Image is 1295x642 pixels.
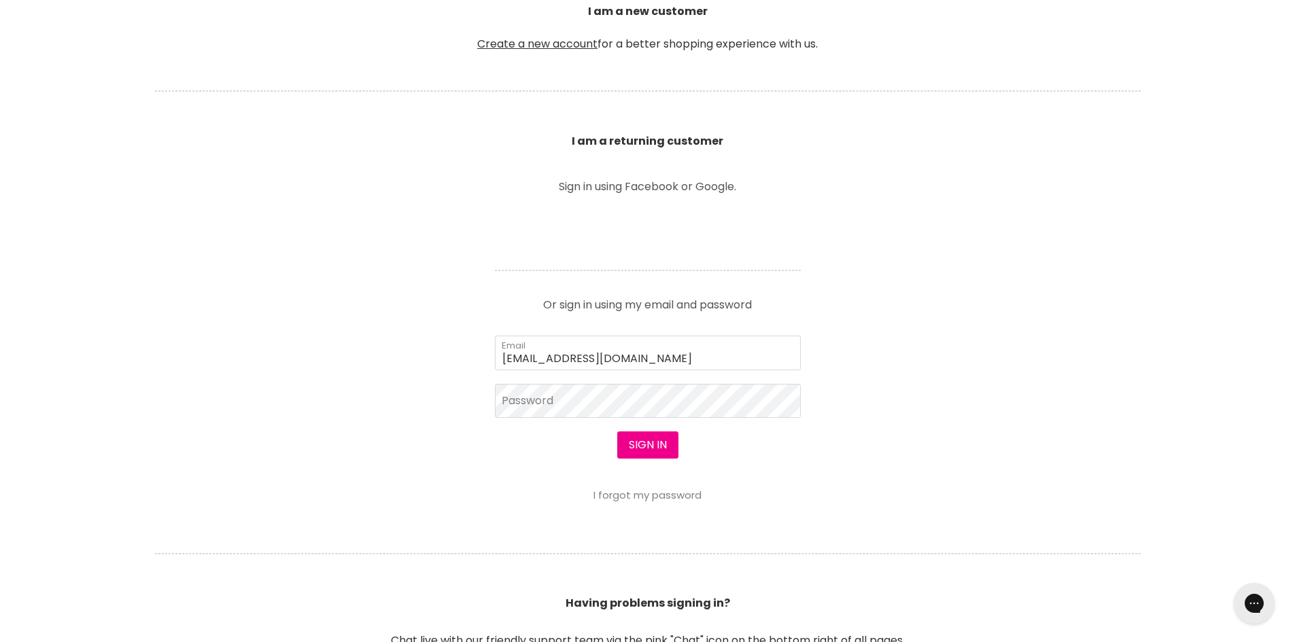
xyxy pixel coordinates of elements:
[617,431,678,459] button: Sign in
[566,595,730,611] b: Having problems signing in?
[1227,578,1281,628] iframe: Gorgias live chat messenger
[495,181,801,192] p: Sign in using Facebook or Google.
[495,211,801,249] iframe: Social Login Buttons
[572,133,723,149] b: I am a returning customer
[477,36,598,52] a: Create a new account
[495,289,801,310] p: Or sign in using my email and password
[593,488,702,502] a: I forgot my password
[588,3,708,19] b: I am a new customer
